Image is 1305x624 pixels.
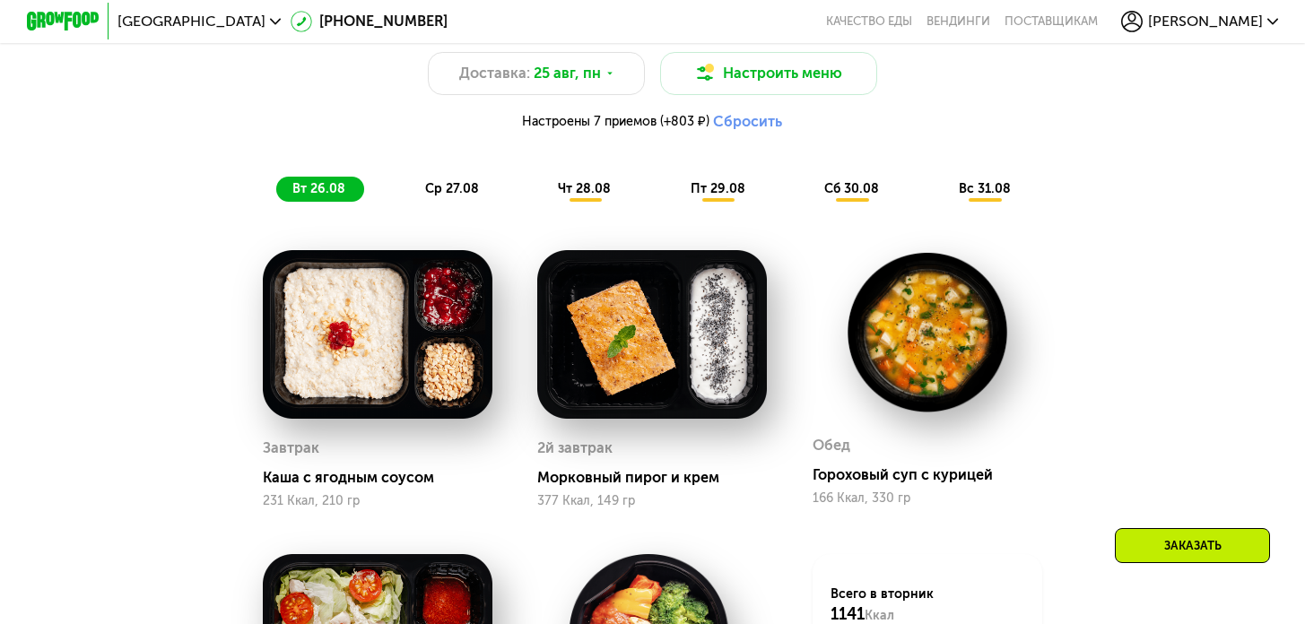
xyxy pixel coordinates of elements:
div: Заказать [1115,528,1270,563]
div: 377 Ккал, 149 гр [537,494,767,508]
span: 1141 [831,604,865,624]
span: Ккал [865,608,894,623]
span: пт 29.08 [691,181,745,196]
span: [GEOGRAPHIC_DATA] [117,14,265,29]
button: Настроить меню [660,52,878,96]
a: Качество еды [826,14,912,29]
span: ср 27.08 [425,181,479,196]
span: вс 31.08 [959,181,1011,196]
span: сб 30.08 [824,181,879,196]
div: 2й завтрак [537,435,613,462]
span: Настроены 7 приемов (+803 ₽) [522,116,709,128]
button: Сбросить [713,113,782,131]
span: Доставка: [459,63,530,84]
div: поставщикам [1005,14,1098,29]
div: 231 Ккал, 210 гр [263,494,492,508]
a: [PHONE_NUMBER] [291,11,448,32]
a: Вендинги [927,14,990,29]
span: вт 26.08 [292,181,345,196]
div: Морковный пирог и крем [537,469,781,487]
div: Каша с ягодным соусом [263,469,507,487]
div: Гороховый суп с курицей [813,466,1057,484]
span: 25 авг, пн [534,63,601,84]
div: Обед [813,432,850,459]
span: чт 28.08 [558,181,611,196]
div: Завтрак [263,435,319,462]
div: 166 Ккал, 330 гр [813,491,1042,506]
span: [PERSON_NAME] [1148,14,1263,29]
